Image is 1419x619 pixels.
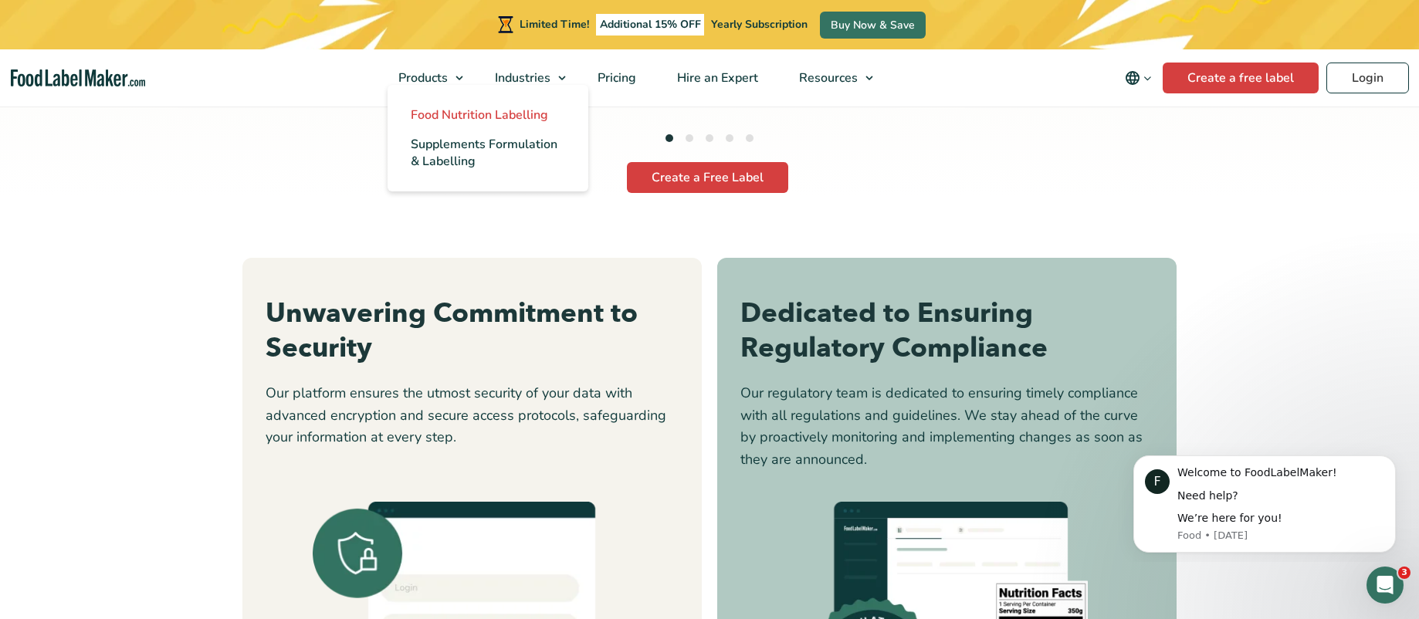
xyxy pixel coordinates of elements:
span: Products [394,69,449,86]
h3: Unwavering Commitment to Security [266,296,679,367]
iframe: Intercom live chat [1367,567,1404,604]
p: Our regulatory team is dedicated to ensuring timely compliance with all regulations and guideline... [740,382,1153,471]
a: Pricing [577,49,653,107]
span: Resources [794,69,859,86]
p: Our platform ensures the utmost security of your data with advanced encryption and secure access ... [266,382,679,448]
span: Supplements Formulation & Labelling [411,136,557,170]
button: 2 of 5 [686,134,693,142]
h3: Dedicated to Ensuring Regulatory Compliance [740,296,1153,367]
a: Resources [779,49,881,107]
span: Yearly Subscription [711,17,808,32]
iframe: Intercom notifications message [1110,441,1419,562]
span: Additional 15% OFF [596,14,705,36]
button: Change language [1114,63,1163,93]
a: Hire an Expert [657,49,775,107]
button: 1 of 5 [665,134,673,142]
span: Limited Time! [520,17,589,32]
a: Industries [475,49,574,107]
a: Food Nutrition Labelling [388,100,588,130]
span: 3 [1398,567,1411,579]
a: Create a free label [1163,63,1319,93]
a: Create a Free Label [627,162,788,193]
a: Products [378,49,471,107]
span: Hire an Expert [672,69,760,86]
a: Buy Now & Save [820,12,926,39]
button: 5 of 5 [746,134,754,142]
span: Pricing [593,69,638,86]
span: Industries [490,69,552,86]
a: Food Label Maker homepage [11,69,146,87]
a: Login [1326,63,1409,93]
button: 3 of 5 [706,134,713,142]
a: Supplements Formulation & Labelling [388,130,588,176]
button: 4 of 5 [726,134,733,142]
span: Food Nutrition Labelling [411,107,548,123]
